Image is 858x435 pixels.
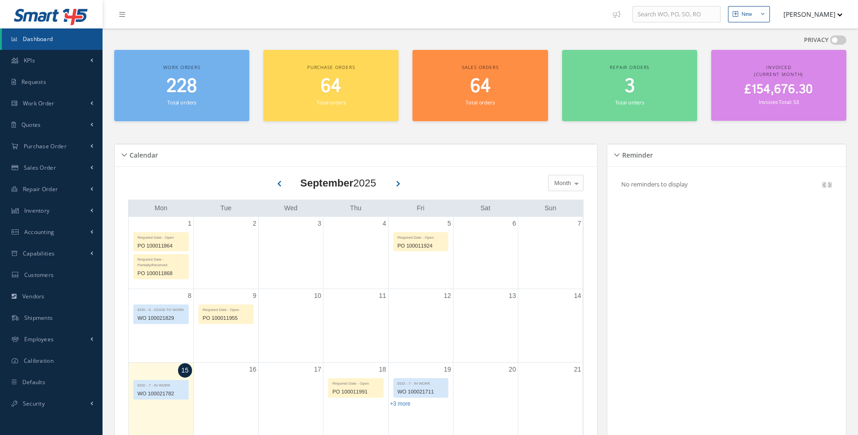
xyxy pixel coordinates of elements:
[24,314,53,322] span: Shipments
[23,400,45,407] span: Security
[153,202,169,214] a: Monday
[552,179,571,188] span: Month
[127,148,158,159] h5: Calendar
[744,81,813,99] span: £154,676.30
[24,228,55,236] span: Accounting
[129,289,193,363] td: September 8, 2025
[251,289,258,303] a: September 9, 2025
[470,73,491,100] span: 64
[462,64,498,70] span: Sales orders
[804,35,829,45] label: PRIVACY
[134,233,188,241] div: Required Date - Open
[415,202,426,214] a: Friday
[312,289,323,303] a: September 10, 2025
[572,363,583,376] a: September 21, 2025
[543,202,558,214] a: Sunday
[323,217,388,289] td: September 4, 2025
[24,335,54,343] span: Employees
[178,363,192,378] a: September 15, 2025
[114,50,249,121] a: Work orders 228 Total orders
[390,400,411,407] a: Show 3 more events
[134,268,188,279] div: PO 100011868
[619,148,653,159] h5: Reminder
[466,99,494,106] small: Total orders
[572,289,583,303] a: September 14, 2025
[453,217,518,289] td: September 6, 2025
[166,73,197,100] span: 228
[576,217,583,230] a: September 7, 2025
[625,73,635,100] span: 3
[329,387,383,397] div: PO 100011991
[129,217,193,289] td: September 1, 2025
[518,217,583,289] td: September 7, 2025
[186,289,193,303] a: September 8, 2025
[21,121,41,129] span: Quotes
[510,217,518,230] a: September 6, 2025
[21,78,46,86] span: Requests
[167,99,196,106] small: Total orders
[134,255,188,268] div: Required Date - Partially/Received
[193,289,258,363] td: September 9, 2025
[259,217,323,289] td: September 3, 2025
[24,164,56,172] span: Sales Order
[307,64,355,70] span: Purchase orders
[615,99,644,106] small: Total orders
[632,6,721,23] input: Search WO, PO, SO, RO
[134,241,188,251] div: PO 100011864
[24,357,54,365] span: Calibration
[775,5,843,23] button: [PERSON_NAME]
[621,180,688,188] p: No reminders to display
[282,202,300,214] a: Wednesday
[348,202,363,214] a: Thursday
[321,73,341,100] span: 64
[610,64,649,70] span: Repair orders
[388,289,453,363] td: September 12, 2025
[711,50,846,121] a: Invoiced (Current Month) £154,676.30 Invoices Total: 53
[377,289,388,303] a: September 11, 2025
[219,202,233,214] a: Tuesday
[381,217,388,230] a: September 4, 2025
[562,50,697,121] a: Repair orders 3 Total orders
[2,28,103,50] a: Dashboard
[316,217,323,230] a: September 3, 2025
[766,64,791,70] span: Invoiced
[479,202,492,214] a: Saturday
[394,387,448,397] div: WO 100021711
[199,313,253,324] div: PO 100011955
[377,363,388,376] a: September 18, 2025
[23,99,55,107] span: Work Order
[300,177,353,189] b: September
[24,142,67,150] span: Purchase Order
[394,241,448,251] div: PO 100011924
[394,233,448,241] div: Required Date - Open
[442,289,453,303] a: September 12, 2025
[741,10,752,18] div: New
[23,249,55,257] span: Capabilities
[22,378,45,386] span: Defaults
[24,56,35,64] span: KPIs
[316,99,345,106] small: Total orders
[518,289,583,363] td: September 14, 2025
[199,305,253,313] div: Required Date - Open
[507,363,518,376] a: September 20, 2025
[24,271,54,279] span: Customers
[507,289,518,303] a: September 13, 2025
[300,175,376,191] div: 2025
[134,388,188,399] div: WO 100021782
[23,185,58,193] span: Repair Order
[251,217,258,230] a: September 2, 2025
[134,313,188,324] div: WO 100021829
[754,71,803,77] span: (Current Month)
[247,363,258,376] a: September 16, 2025
[23,35,53,43] span: Dashboard
[134,305,188,313] div: EDD - 6 - GOOD TO WORK
[263,50,398,121] a: Purchase orders 64 Total orders
[22,292,45,300] span: Vendors
[24,207,50,214] span: Inventory
[134,380,188,388] div: EDD - 7 - IN WORK
[312,363,323,376] a: September 17, 2025
[163,64,200,70] span: Work orders
[412,50,548,121] a: Sales orders 64 Total orders
[442,363,453,376] a: September 19, 2025
[186,217,193,230] a: September 1, 2025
